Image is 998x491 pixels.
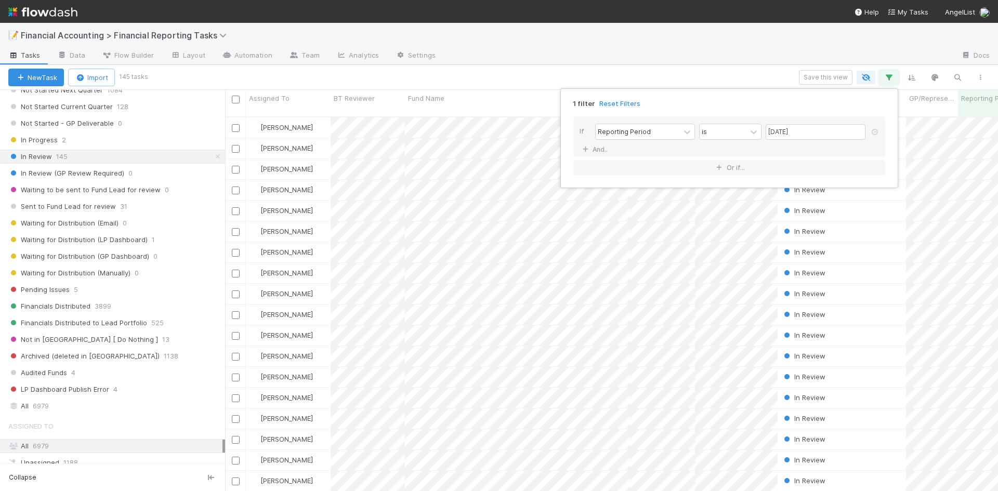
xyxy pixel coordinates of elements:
[573,99,595,108] span: 1 filter
[573,160,885,175] button: Or if...
[580,142,612,157] a: And..
[702,127,707,136] div: is
[580,124,595,142] div: If
[599,99,640,108] a: Reset Filters
[598,127,651,136] div: Reporting Period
